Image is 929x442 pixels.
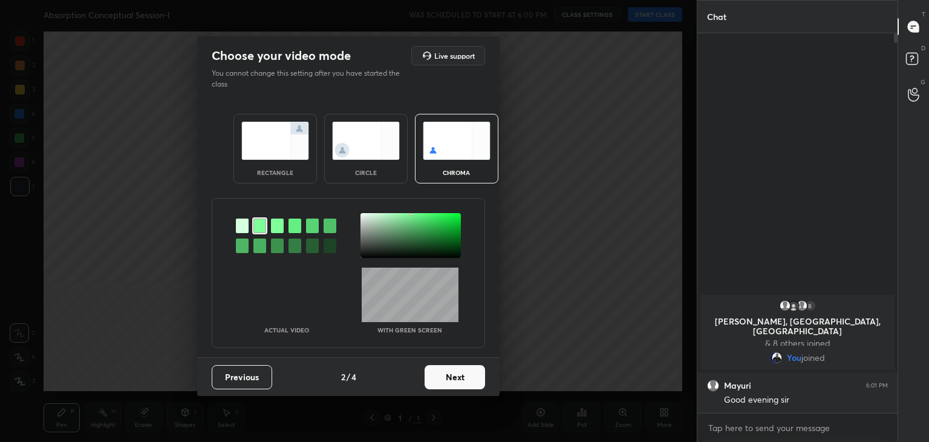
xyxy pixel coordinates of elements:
[332,122,400,160] img: circleScreenIcon.acc0effb.svg
[770,352,782,364] img: 06bb0d84a8f94ea8a9cc27b112cd422f.jpg
[787,300,800,312] img: 78e6b812a5764a3f862ce6ea52f97d5c.jpg
[425,365,485,389] button: Next
[212,365,272,389] button: Previous
[342,170,390,176] div: circle
[697,292,898,414] div: grid
[423,122,491,160] img: chromaScreenIcon.c19ab0a0.svg
[921,44,925,53] p: D
[377,327,442,333] p: With green screen
[341,371,345,383] h4: 2
[697,1,736,33] p: Chat
[212,48,351,64] h2: Choose your video mode
[434,52,475,59] h5: Live support
[801,353,825,363] span: joined
[724,394,888,406] div: Good evening sir
[921,78,925,87] p: G
[708,317,887,336] p: [PERSON_NAME], [GEOGRAPHIC_DATA], [GEOGRAPHIC_DATA]
[708,338,887,348] p: & 8 others joined
[922,10,925,19] p: T
[707,380,719,392] img: default.png
[724,380,751,391] h6: Mayuri
[779,300,791,312] img: default.png
[212,68,408,90] p: You cannot change this setting after you have started the class
[796,300,808,312] img: default.png
[347,371,350,383] h4: /
[351,371,356,383] h4: 4
[804,300,817,312] div: 8
[251,170,299,176] div: rectangle
[241,122,309,160] img: normalScreenIcon.ae25ed63.svg
[432,170,481,176] div: chroma
[787,353,801,363] span: You
[866,382,888,389] div: 6:01 PM
[264,327,309,333] p: Actual Video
